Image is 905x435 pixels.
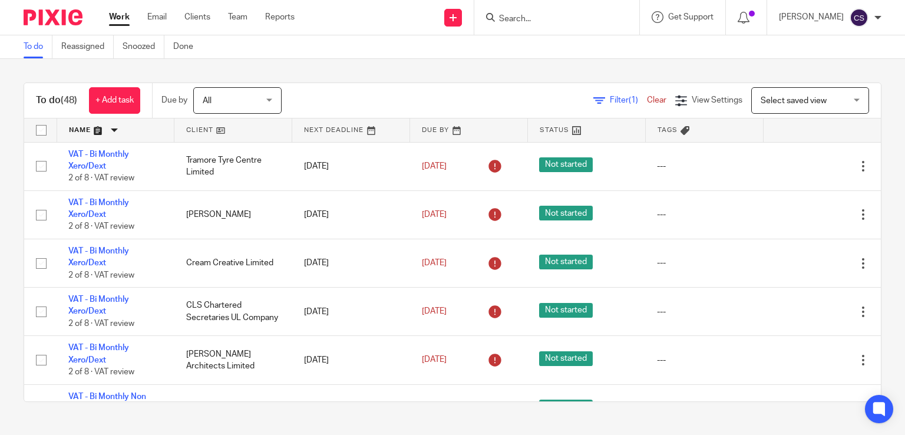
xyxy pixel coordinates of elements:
a: Email [147,11,167,23]
span: [DATE] [422,259,447,267]
span: 2 of 8 · VAT review [68,223,134,231]
span: View Settings [692,96,742,104]
td: [DATE] [292,190,410,239]
div: --- [657,160,751,172]
a: Clients [184,11,210,23]
div: --- [657,257,751,269]
td: [PERSON_NAME] [174,190,292,239]
span: 2 of 8 · VAT review [68,174,134,182]
td: [DATE] [292,336,410,384]
span: 2 of 8 · VAT review [68,319,134,328]
a: Team [228,11,247,23]
div: --- [657,354,751,366]
a: VAT - Bi Monthly Xero/Dext [68,247,129,267]
a: VAT - Bi Monthly Xero/Dext [68,199,129,219]
span: [DATE] [422,356,447,364]
a: Reports [265,11,295,23]
span: Tags [658,127,678,133]
span: Not started [539,303,593,318]
td: [DATE] [292,239,410,287]
a: Reassigned [61,35,114,58]
span: [DATE] [422,210,447,219]
span: Get Support [668,13,714,21]
span: Not started [539,206,593,220]
div: --- [657,306,751,318]
td: Cream Creative Limited [174,239,292,287]
td: [PERSON_NAME] Architects Limited [174,336,292,384]
span: Not started [539,400,593,414]
td: CLS Chartered Secretaries UL Company [174,288,292,336]
td: Tramore Tyre Centre Limited [174,142,292,190]
input: Search [498,14,604,25]
div: --- [657,209,751,220]
td: [DATE] [292,142,410,190]
a: VAT - Bi Monthly Xero/Dext [68,344,129,364]
td: [PERSON_NAME] [174,384,292,433]
a: VAT - Bi Monthly Xero/Dext [68,150,129,170]
a: To do [24,35,52,58]
span: (48) [61,95,77,105]
span: 2 of 8 · VAT review [68,271,134,279]
p: [PERSON_NAME] [779,11,844,23]
h1: To do [36,94,77,107]
a: VAT - Bi Monthly Xero/Dext [68,295,129,315]
a: Done [173,35,202,58]
img: svg%3E [850,8,868,27]
a: + Add task [89,87,140,114]
a: Work [109,11,130,23]
span: [DATE] [422,308,447,316]
p: Due by [161,94,187,106]
span: Not started [539,351,593,366]
a: Snoozed [123,35,164,58]
img: Pixie [24,9,82,25]
span: Not started [539,255,593,269]
a: Clear [647,96,666,104]
span: (1) [629,96,638,104]
span: Filter [610,96,647,104]
span: Select saved view [761,97,827,105]
span: All [203,97,212,105]
span: Not started [539,157,593,172]
span: 2 of 8 · VAT review [68,368,134,376]
td: [DATE] [292,288,410,336]
a: VAT - Bi Monthly Non Xero or Receiptbank [68,393,146,413]
span: [DATE] [422,162,447,170]
td: [DATE] [292,384,410,433]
